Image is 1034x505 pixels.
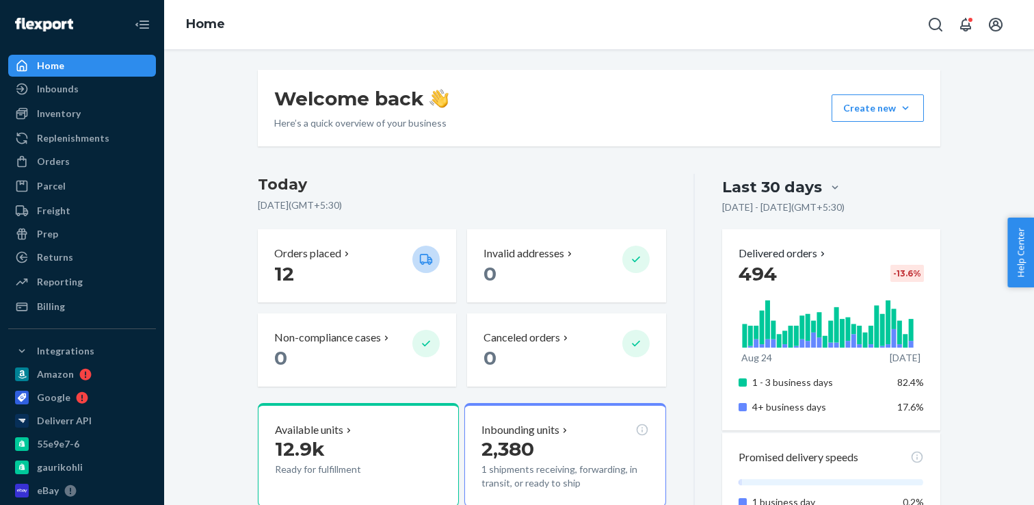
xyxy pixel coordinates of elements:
a: Deliverr API [8,410,156,432]
p: Non-compliance cases [274,330,381,346]
p: [DATE] ( GMT+5:30 ) [258,198,666,212]
a: eBay [8,480,156,502]
button: Close Navigation [129,11,156,38]
div: Last 30 days [722,177,822,198]
p: Promised delivery speeds [739,450,858,465]
iframe: Opens a widget where you can chat to one of our agents [945,464,1020,498]
a: Billing [8,296,156,318]
button: Help Center [1007,218,1034,287]
a: Orders [8,151,156,172]
div: Integrations [37,344,94,358]
div: -13.6 % [890,265,924,282]
button: Delivered orders [739,246,828,261]
a: Amazon [8,363,156,385]
button: Create new [832,94,924,122]
p: Orders placed [274,246,341,261]
p: Available units [275,422,343,438]
span: 82.4% [897,376,924,388]
p: Canceled orders [483,330,560,346]
p: 1 shipments receiving, forwarding, in transit, or ready to ship [481,463,648,490]
div: Amazon [37,367,74,381]
a: Replenishments [8,127,156,149]
a: Home [8,55,156,77]
a: gaurikohli [8,456,156,478]
ol: breadcrumbs [175,5,236,44]
p: [DATE] - [DATE] ( GMT+5:30 ) [722,200,845,214]
div: Replenishments [37,131,109,145]
a: 55e9e7-6 [8,433,156,455]
div: Deliverr API [37,414,92,428]
button: Orders placed 12 [258,229,456,302]
a: Prep [8,223,156,245]
p: 4+ business days [752,400,887,414]
div: Inbounds [37,82,79,96]
div: Google [37,391,70,404]
div: Returns [37,250,73,264]
a: Inventory [8,103,156,125]
a: Inbounds [8,78,156,100]
button: Open notifications [952,11,979,38]
img: hand-wave emoji [429,89,449,108]
a: Google [8,387,156,409]
span: 2,380 [481,437,534,461]
a: Parcel [8,175,156,197]
p: Ready for fulfillment [275,463,401,476]
div: Prep [37,227,58,241]
div: eBay [37,484,59,497]
a: Reporting [8,271,156,293]
span: 0 [483,262,496,285]
span: 0 [483,346,496,370]
button: Open Search Box [922,11,949,38]
div: Reporting [37,275,83,289]
div: 55e9e7-6 [37,437,79,451]
span: 17.6% [897,401,924,413]
p: Invalid addresses [483,246,564,261]
button: Integrations [8,340,156,362]
div: Billing [37,300,65,313]
p: 1 - 3 business days [752,376,887,389]
div: Orders [37,155,70,168]
button: Canceled orders 0 [467,313,665,387]
div: Inventory [37,107,81,120]
p: Aug 24 [741,351,772,365]
span: 0 [274,346,287,370]
button: Invalid addresses 0 [467,229,665,302]
span: 12 [274,262,294,285]
a: Home [186,16,225,31]
p: [DATE] [890,351,920,365]
div: Freight [37,204,70,218]
a: Freight [8,200,156,222]
p: Here’s a quick overview of your business [274,116,449,130]
button: Non-compliance cases 0 [258,313,456,387]
h1: Welcome back [274,86,449,111]
div: Parcel [37,179,66,193]
div: Home [37,59,64,73]
span: 494 [739,262,777,285]
p: Inbounding units [481,422,559,438]
span: 12.9k [275,437,325,461]
img: Flexport logo [15,18,73,31]
button: Open account menu [982,11,1009,38]
div: gaurikohli [37,461,83,474]
h3: Today [258,174,666,196]
a: Returns [8,246,156,268]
